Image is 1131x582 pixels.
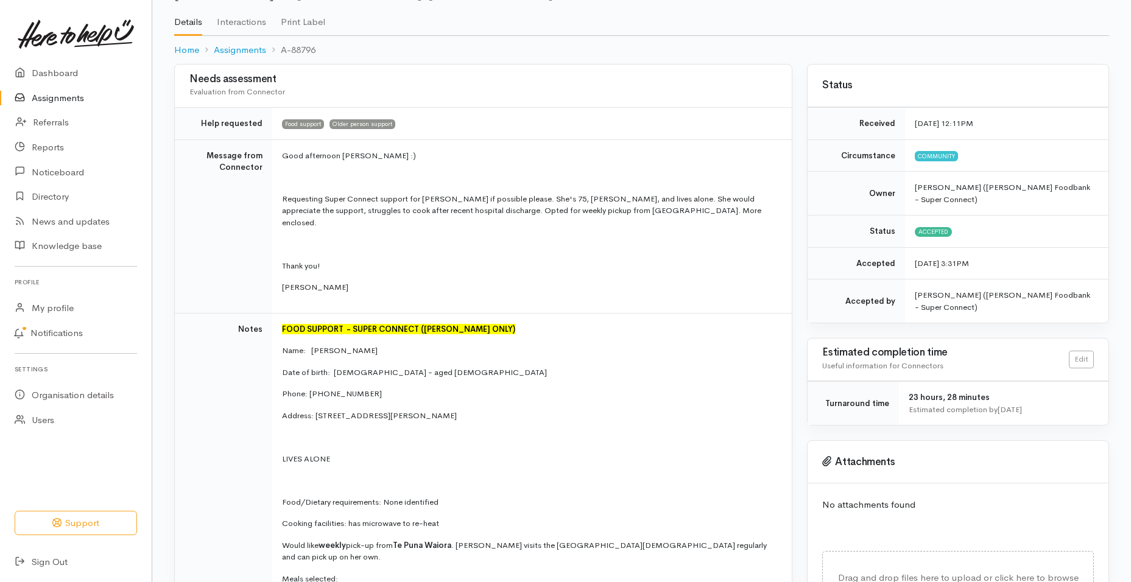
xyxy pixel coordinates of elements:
td: [PERSON_NAME] ([PERSON_NAME] Foodbank - Super Connect) [905,279,1108,323]
time: [DATE] 3:31PM [915,258,969,268]
p: Thank you! [282,260,777,272]
h6: Settings [15,361,137,377]
td: Help requested [175,108,272,140]
td: Circumstance [808,139,905,172]
button: Support [15,511,137,536]
a: Details [174,1,202,36]
h3: Attachments [822,456,1094,468]
span: Accepted [915,227,952,237]
p: Phone: [PHONE_NUMBER] [282,388,777,400]
td: Message from Connector [175,139,272,313]
li: A-88796 [266,43,315,57]
h3: Estimated completion time [822,347,1069,359]
span: Community [915,151,958,161]
p: No attachments found [822,498,1094,512]
p: Date of birth: [DEMOGRAPHIC_DATA] - aged [DEMOGRAPHIC_DATA] [282,366,777,379]
span: 23 hours, 28 minutes [909,392,990,402]
span: [PERSON_NAME] ([PERSON_NAME] Foodbank - Super Connect) [915,182,1090,205]
p: Cooking facilities: has microwave to re-heat [282,517,777,530]
span: Evaluation from Connector [189,86,285,97]
p: LIVES ALONE [282,453,777,465]
p: Address: [STREET_ADDRESS][PERSON_NAME] [282,410,777,422]
p: [PERSON_NAME] [282,281,777,293]
td: Turnaround time [808,382,899,426]
p: Food/Dietary requirements: None identified [282,496,777,508]
td: Accepted [808,247,905,279]
a: Home [174,43,199,57]
a: Assignments [214,43,266,57]
td: Status [808,216,905,248]
b: Te Puna Waiora [393,540,451,550]
time: [DATE] 12:11PM [915,118,973,128]
span: Useful information for Connectors [822,360,943,371]
td: Owner [808,172,905,216]
span: Older person support [329,119,395,129]
span: Food support [282,119,324,129]
nav: breadcrumb [174,36,1109,65]
p: Good afternoon [PERSON_NAME] :) [282,150,777,162]
font: FOOD SUPPORT - SUPER CONNECT ([PERSON_NAME] ONLY) [282,324,515,334]
td: Received [808,108,905,140]
h3: Status [822,80,1094,91]
td: Accepted by [808,279,905,323]
div: Estimated completion by [909,404,1094,416]
h6: Profile [15,274,137,290]
a: Interactions [217,1,266,35]
a: Edit [1069,351,1094,368]
p: Would like pick-up from . [PERSON_NAME] visits the [GEOGRAPHIC_DATA][DEMOGRAPHIC_DATA] regularly ... [282,539,777,563]
p: Name: [PERSON_NAME] [282,345,777,357]
time: [DATE] [998,404,1022,415]
h3: Needs assessment [189,74,777,85]
p: Requesting Super Connect support for [PERSON_NAME] if possible please. She's 75, [PERSON_NAME], a... [282,193,777,229]
span: weekly [319,540,346,550]
a: Print Label [281,1,325,35]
